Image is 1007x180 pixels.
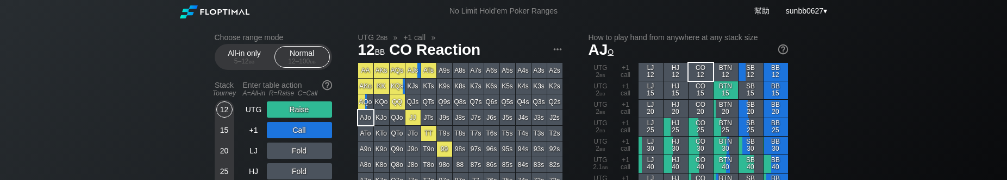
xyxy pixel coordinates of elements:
div: TT [421,126,436,141]
div: SB 12 [739,63,763,81]
div: BB 30 [764,137,788,155]
div: K6s [484,79,499,94]
div: CO 12 [689,63,713,81]
div: Q9s [437,94,452,110]
div: QTs [421,94,436,110]
div: KQo [374,94,389,110]
div: J8s [453,110,468,125]
div: A8s [453,63,468,78]
div: LJ 20 [639,100,663,118]
div: Enter table action [243,76,332,101]
div: LJ 40 [639,155,663,173]
span: bb [380,33,387,42]
div: AJs [405,63,421,78]
div: A7s [468,63,484,78]
div: SB 30 [739,137,763,155]
div: Stack [210,76,239,101]
div: KTs [421,79,436,94]
div: K8s [453,79,468,94]
div: 86s [484,157,499,172]
div: HJ [243,163,265,179]
div: KQs [390,79,405,94]
div: KJo [374,110,389,125]
div: BTN 12 [714,63,738,81]
div: UTG 2 [589,137,613,155]
div: All-in only [220,47,270,67]
div: AJo [358,110,373,125]
div: LJ 12 [639,63,663,81]
div: BTN 25 [714,118,738,136]
div: J2s [547,110,562,125]
span: CO Reaction [387,42,482,60]
span: bb [599,145,605,152]
div: T8s [453,126,468,141]
div: 85s [500,157,515,172]
div: ATs [421,63,436,78]
div: AQs [390,63,405,78]
div: BB 20 [764,100,788,118]
img: ellipsis.fd386fe8.svg [552,43,564,55]
span: bb [599,71,605,79]
div: 97s [468,142,484,157]
div: LJ 15 [639,81,663,99]
div: 20 [216,143,233,159]
img: help.32db89a4.svg [321,79,333,91]
div: 83s [531,157,547,172]
div: CO 15 [689,81,713,99]
div: 94s [516,142,531,157]
div: BTN 15 [714,81,738,99]
span: o [608,45,614,57]
div: A3s [531,63,547,78]
span: » [387,33,403,42]
div: SB 15 [739,81,763,99]
div: JTo [405,126,421,141]
div: 88 [453,157,468,172]
div: UTG [243,101,265,118]
span: bb [310,57,316,65]
div: SB 20 [739,100,763,118]
div: +1 call [614,155,638,173]
div: KK [374,79,389,94]
div: T6s [484,126,499,141]
div: KTo [374,126,389,141]
div: Raise [267,101,332,118]
div: T5s [500,126,515,141]
span: bb [602,163,608,171]
div: J5s [500,110,515,125]
div: Q3s [531,94,547,110]
span: bb [249,57,255,65]
div: Q4s [516,94,531,110]
div: K8o [374,157,389,172]
div: 25 [216,163,233,179]
div: A4s [516,63,531,78]
div: ▾ [783,5,829,17]
span: +1 call [402,33,427,42]
div: Q5s [500,94,515,110]
div: HJ 12 [664,63,688,81]
div: T7s [468,126,484,141]
div: QTo [390,126,405,141]
div: K9o [374,142,389,157]
div: AA [358,63,373,78]
div: 84s [516,157,531,172]
div: J9s [437,110,452,125]
div: A5s [500,63,515,78]
div: Q6s [484,94,499,110]
div: BB 40 [764,155,788,173]
div: +1 call [614,137,638,155]
div: HJ 15 [664,81,688,99]
span: bb [599,89,605,97]
div: J8o [405,157,421,172]
div: 15 [216,122,233,138]
div: JJ [405,110,421,125]
div: K5s [500,79,515,94]
div: Fold [267,143,332,159]
div: 98s [453,142,468,157]
div: T2s [547,126,562,141]
div: LJ 25 [639,118,663,136]
div: 98o [437,157,452,172]
div: Q9o [390,142,405,157]
div: ATo [358,126,373,141]
div: UTG 2.1 [589,155,613,173]
div: +1 [243,122,265,138]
